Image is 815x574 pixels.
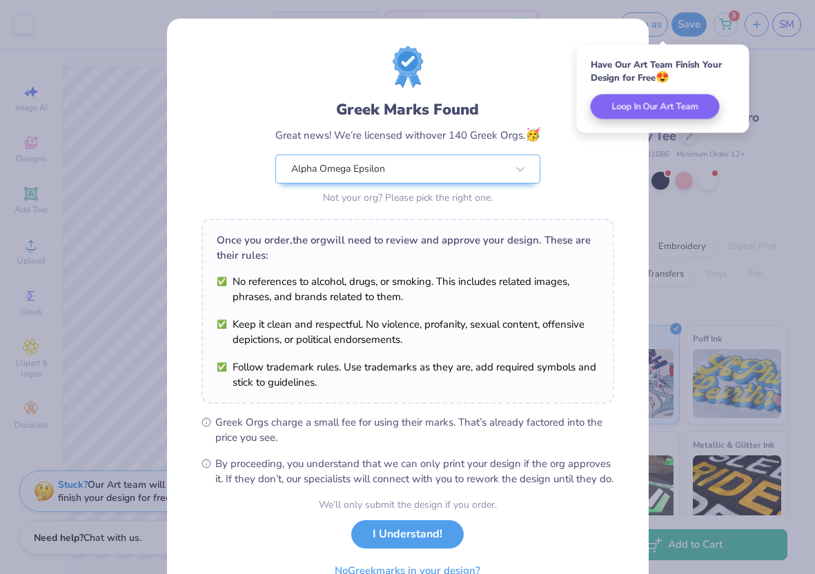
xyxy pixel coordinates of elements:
button: Loop In Our Art Team [591,95,720,119]
div: Not your org? Please pick the right one. [275,190,540,205]
li: No references to alcohol, drugs, or smoking. This includes related images, phrases, and brands re... [217,274,599,304]
div: We’ll only submit the design if you order. [319,497,497,512]
button: I Understand! [351,520,464,548]
span: By proceeding, you understand that we can only print your design if the org approves it. If they ... [215,456,614,486]
li: Keep it clean and respectful. No violence, profanity, sexual content, offensive depictions, or po... [217,317,599,347]
span: Greek Orgs charge a small fee for using their marks. That’s already factored into the price you see. [215,415,614,445]
div: Have Our Art Team Finish Your Design for Free [591,59,736,84]
div: Greek Marks Found [275,99,540,121]
span: 😍 [656,70,669,85]
img: license-marks-badge.png [393,46,423,88]
div: Once you order, the org will need to review and approve your design. These are their rules: [217,232,599,263]
li: Follow trademark rules. Use trademarks as they are, add required symbols and stick to guidelines. [217,359,599,390]
span: 🥳 [525,126,540,143]
div: Great news! We’re licensed with over 140 Greek Orgs. [275,126,540,144]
